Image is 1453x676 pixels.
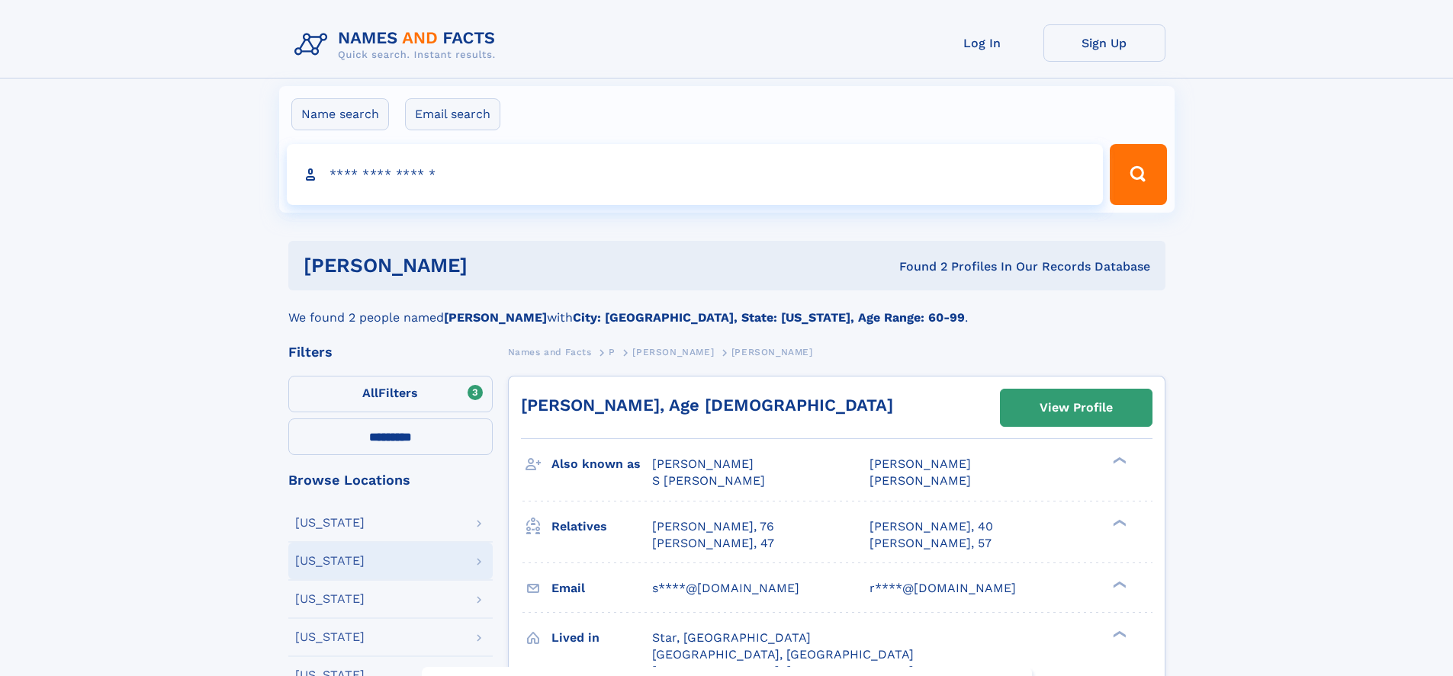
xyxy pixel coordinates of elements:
label: Filters [288,376,493,412]
div: [US_STATE] [295,593,365,605]
div: Filters [288,345,493,359]
div: ❯ [1109,456,1127,466]
input: search input [287,144,1104,205]
a: [PERSON_NAME], 47 [652,535,774,552]
b: [PERSON_NAME] [444,310,547,325]
img: Logo Names and Facts [288,24,508,66]
div: [US_STATE] [295,631,365,643]
b: City: [GEOGRAPHIC_DATA], State: [US_STATE], Age Range: 60-99 [573,310,965,325]
div: We found 2 people named with . [288,290,1165,327]
a: [PERSON_NAME], 57 [870,535,992,552]
span: [PERSON_NAME] [870,457,971,471]
div: Browse Locations [288,473,493,487]
h1: [PERSON_NAME] [304,256,683,275]
span: [PERSON_NAME] [731,347,813,357]
a: [PERSON_NAME], 76 [652,518,774,535]
span: S [PERSON_NAME] [652,473,765,488]
a: Names and Facts [508,342,592,361]
a: Sign Up [1043,24,1165,62]
div: ❯ [1109,579,1127,589]
div: View Profile [1040,390,1113,425]
a: View Profile [1001,389,1152,426]
a: Log In [921,24,1043,62]
label: Name search [291,98,389,130]
h3: Also known as [551,451,652,477]
span: Star, [GEOGRAPHIC_DATA] [652,630,811,645]
h3: Relatives [551,514,652,540]
a: P [609,342,616,361]
div: [US_STATE] [295,517,365,529]
div: ❯ [1109,517,1127,527]
span: [PERSON_NAME] [652,457,754,471]
a: [PERSON_NAME] [632,342,714,361]
div: [US_STATE] [295,555,365,567]
h3: Lived in [551,625,652,651]
span: [GEOGRAPHIC_DATA], [GEOGRAPHIC_DATA] [652,647,914,662]
a: [PERSON_NAME], Age [DEMOGRAPHIC_DATA] [521,396,893,415]
span: [PERSON_NAME] [870,473,971,488]
span: [PERSON_NAME] [632,347,714,357]
div: Found 2 Profiles In Our Records Database [683,258,1150,275]
span: P [609,347,616,357]
a: [PERSON_NAME], 40 [870,518,993,535]
span: All [362,386,378,400]
h3: Email [551,575,652,601]
div: ❯ [1109,629,1127,639]
button: Search Button [1110,144,1166,205]
label: Email search [405,98,500,130]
